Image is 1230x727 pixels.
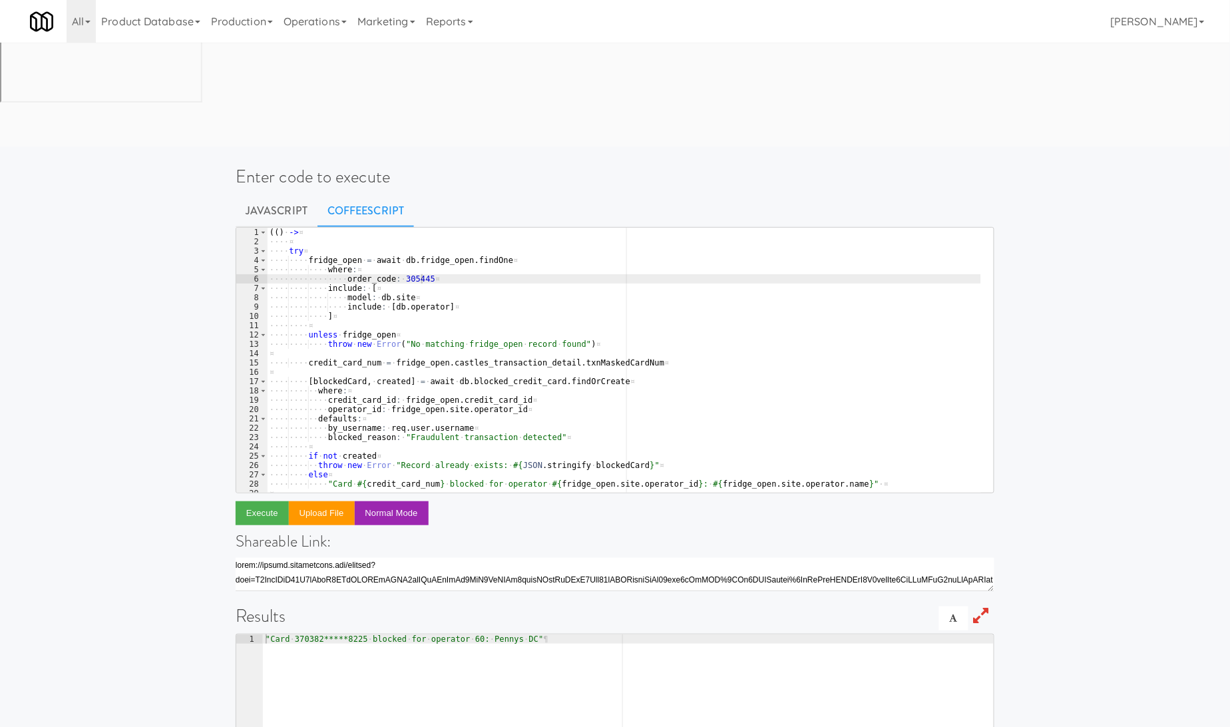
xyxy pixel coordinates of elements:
[289,501,355,525] button: Upload file
[236,423,268,433] div: 22
[236,302,268,312] div: 9
[236,349,268,358] div: 14
[317,194,414,228] a: CoffeeScript
[236,451,268,461] div: 25
[236,256,268,265] div: 4
[236,358,268,367] div: 15
[236,558,994,591] textarea: lorem://ipsumd.sitametcons.adi/elitsed?doei=T4IncIDiD3%6UT92laborE3eT0dOlo6maG53aliQuaENIM1aDminI...
[236,284,268,293] div: 7
[236,533,994,550] h4: Shareable Link:
[236,470,268,479] div: 27
[236,479,268,489] div: 28
[236,321,268,330] div: 11
[236,167,994,186] h1: Enter code to execute
[236,330,268,340] div: 12
[236,634,263,644] div: 1
[236,194,317,228] a: Javascript
[236,501,289,525] button: Execute
[236,340,268,349] div: 13
[236,606,994,626] h1: Results
[236,265,268,274] div: 5
[236,312,268,321] div: 10
[236,414,268,423] div: 21
[236,442,268,451] div: 24
[236,293,268,302] div: 8
[236,367,268,377] div: 16
[236,433,268,442] div: 23
[236,489,268,498] div: 29
[236,237,268,246] div: 2
[236,395,268,405] div: 19
[236,274,268,284] div: 6
[355,501,429,525] button: Normal Mode
[236,228,268,237] div: 1
[236,386,268,395] div: 18
[236,405,268,414] div: 20
[236,461,268,470] div: 26
[30,10,53,33] img: Micromart
[236,377,268,386] div: 17
[236,246,268,256] div: 3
